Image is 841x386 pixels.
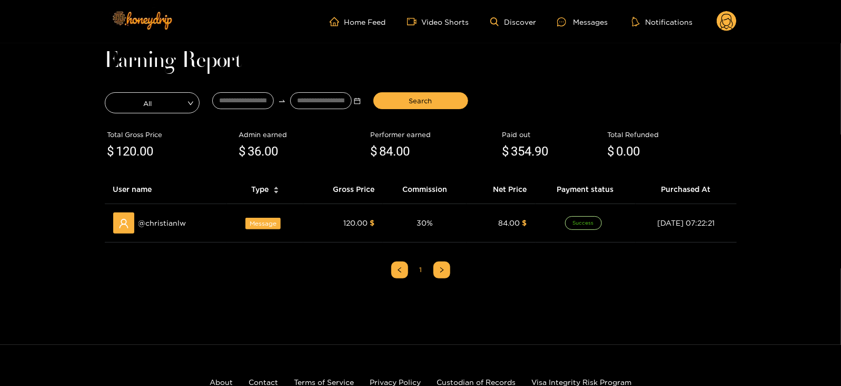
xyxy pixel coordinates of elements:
span: $ [239,142,246,162]
span: $ [608,142,615,162]
th: Net Price [467,175,535,204]
span: .00 [262,144,279,159]
a: About [210,378,233,386]
span: left [397,267,403,273]
button: Search [373,92,468,109]
span: Type [252,184,269,195]
span: video-camera [407,17,422,26]
span: .00 [393,144,410,159]
div: Paid out [502,129,602,140]
a: Custodian of Records [437,378,516,386]
span: 84 [380,144,393,159]
span: .90 [532,144,549,159]
span: 0 [617,144,624,159]
span: $ [522,219,527,227]
a: Terms of Service [294,378,354,386]
span: 120.00 [343,219,368,227]
button: right [433,262,450,278]
a: Privacy Policy [370,378,421,386]
span: [DATE] 07:22:21 [657,219,715,227]
li: Next Page [433,262,450,278]
div: Total Gross Price [107,129,234,140]
a: Home Feed [330,17,386,26]
li: 1 [412,262,429,278]
span: swap-right [278,97,286,105]
span: home [330,17,344,26]
span: $ [107,142,114,162]
span: .00 [624,144,640,159]
span: Search [409,95,432,106]
span: right [439,267,445,273]
span: user [118,218,129,229]
th: User name [105,175,227,204]
span: $ [371,142,378,162]
span: .00 [137,144,154,159]
span: @ christianlw [138,217,186,229]
th: Gross Price [303,175,383,204]
span: caret-up [273,185,279,191]
span: Success [565,216,602,230]
a: Video Shorts [407,17,469,26]
span: All [105,95,199,110]
div: Performer earned [371,129,497,140]
span: 84.00 [499,219,520,227]
span: $ [502,142,509,162]
span: 120 [116,144,137,159]
h1: Earning Report [105,54,737,69]
th: Purchased At [636,175,737,204]
a: 1 [413,262,429,278]
th: Payment status [536,175,636,204]
span: to [278,97,286,105]
li: Previous Page [391,262,408,278]
span: 30 % [417,219,433,227]
div: Admin earned [239,129,365,140]
div: Total Refunded [608,129,734,140]
span: caret-down [273,189,279,195]
th: Commission [383,175,467,204]
a: Contact [249,378,278,386]
span: Message [245,218,281,229]
button: left [391,262,408,278]
button: Notifications [629,16,696,27]
span: $ [370,219,374,227]
div: Messages [557,16,608,28]
a: Visa Integrity Risk Program [531,378,631,386]
a: Discover [490,17,536,26]
span: 36 [248,144,262,159]
span: 354 [511,144,532,159]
